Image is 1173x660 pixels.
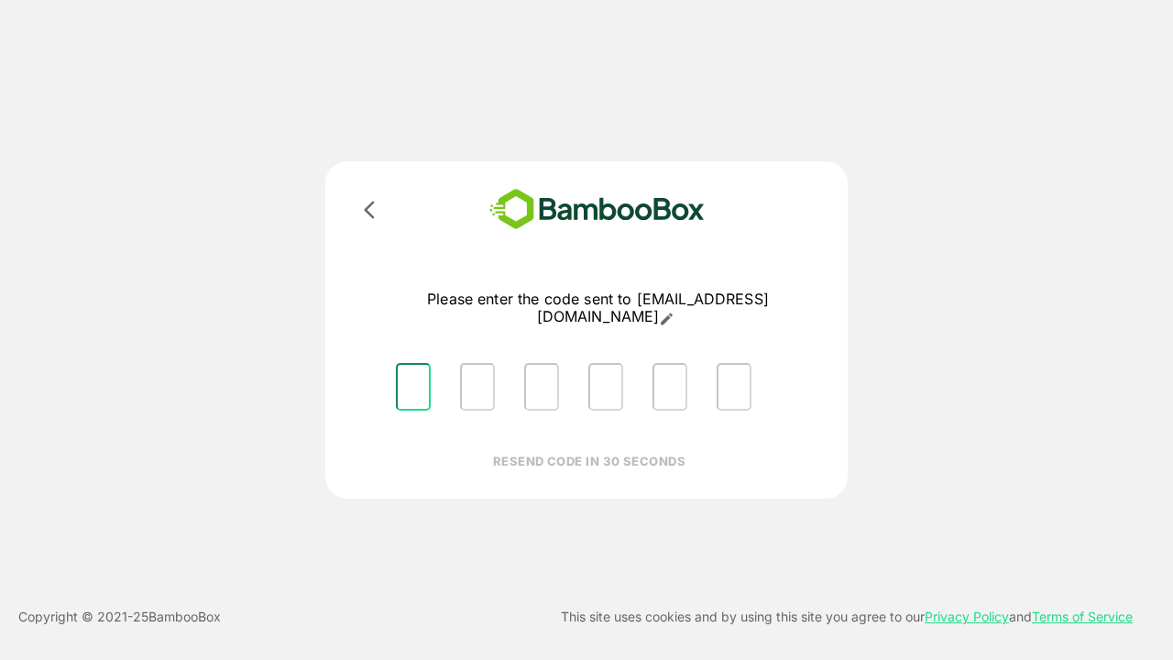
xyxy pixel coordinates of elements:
input: Please enter OTP character 6 [717,363,751,411]
input: Please enter OTP character 2 [460,363,495,411]
p: Please enter the code sent to [EMAIL_ADDRESS][DOMAIN_NAME] [381,291,815,326]
a: Privacy Policy [925,609,1009,624]
input: Please enter OTP character 4 [588,363,623,411]
img: bamboobox [463,183,731,236]
a: Terms of Service [1032,609,1133,624]
input: Please enter OTP character 1 [396,363,431,411]
input: Please enter OTP character 5 [652,363,687,411]
p: Copyright © 2021- 25 BambooBox [18,606,221,628]
p: This site uses cookies and by using this site you agree to our and [561,606,1133,628]
input: Please enter OTP character 3 [524,363,559,411]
